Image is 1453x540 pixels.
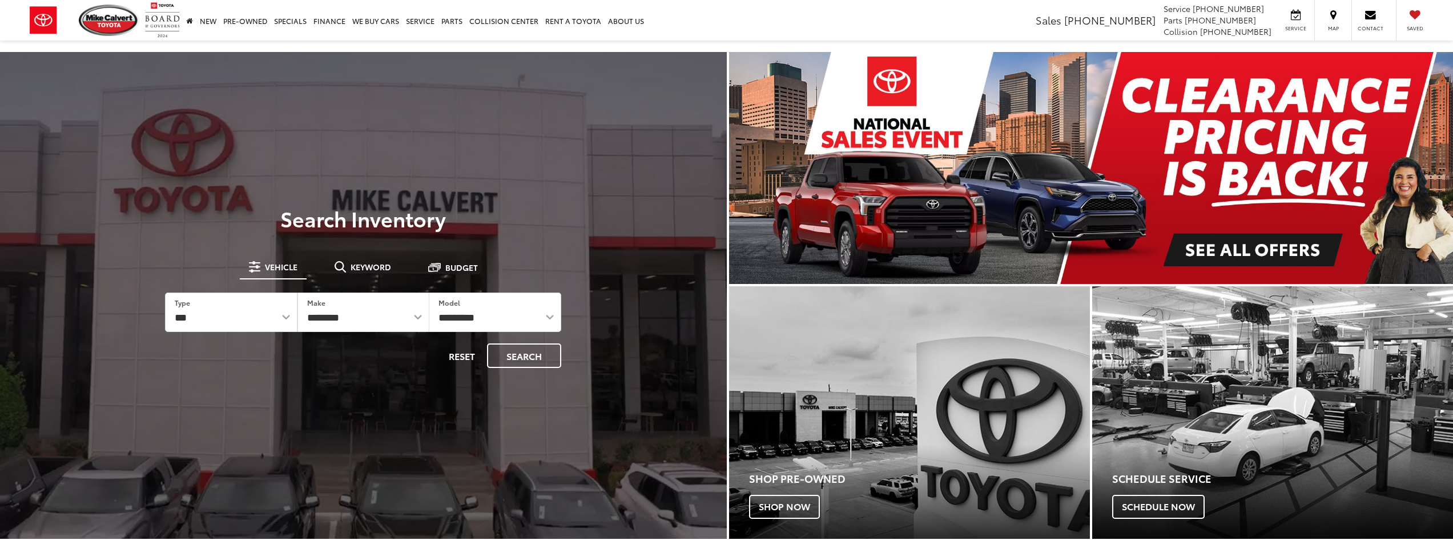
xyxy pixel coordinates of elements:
[1092,286,1453,539] a: Schedule Service Schedule Now
[1164,14,1182,26] span: Parts
[1402,25,1427,32] span: Saved
[1164,26,1198,37] span: Collision
[438,298,460,307] label: Model
[1193,3,1264,14] span: [PHONE_NUMBER]
[175,298,190,307] label: Type
[48,207,679,230] h3: Search Inventory
[351,263,391,271] span: Keyword
[729,286,1090,539] a: Shop Pre-Owned Shop Now
[1164,3,1190,14] span: Service
[307,298,325,307] label: Make
[445,263,478,271] span: Budget
[1200,26,1271,37] span: [PHONE_NUMBER]
[265,263,297,271] span: Vehicle
[749,473,1090,485] h4: Shop Pre-Owned
[749,495,820,519] span: Shop Now
[1064,13,1156,27] span: [PHONE_NUMBER]
[1185,14,1256,26] span: [PHONE_NUMBER]
[1112,473,1453,485] h4: Schedule Service
[1036,13,1061,27] span: Sales
[487,343,561,368] button: Search
[1358,25,1383,32] span: Contact
[439,343,485,368] button: Reset
[1092,286,1453,539] div: Toyota
[79,5,139,36] img: Mike Calvert Toyota
[1321,25,1346,32] span: Map
[729,286,1090,539] div: Toyota
[1283,25,1309,32] span: Service
[1112,495,1205,519] span: Schedule Now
